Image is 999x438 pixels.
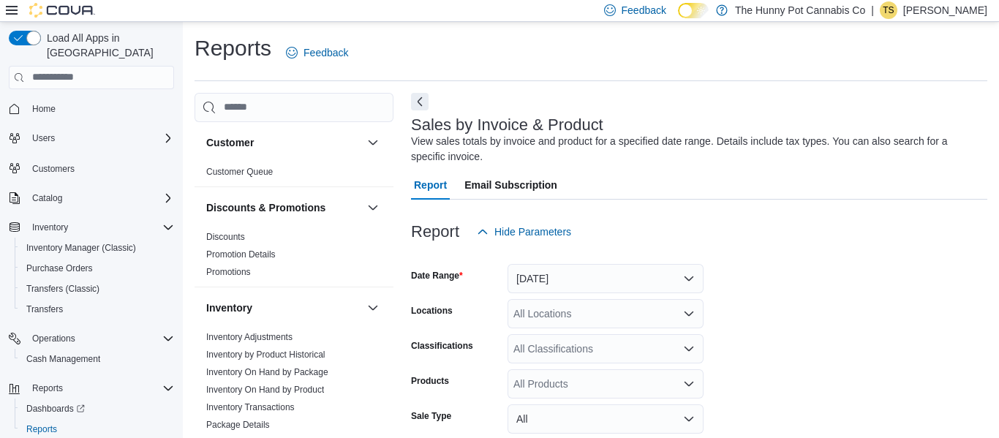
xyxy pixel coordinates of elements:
[26,330,81,347] button: Operations
[735,1,865,19] p: The Hunny Pot Cannabis Co
[206,200,325,215] h3: Discounts & Promotions
[26,353,100,365] span: Cash Management
[26,99,174,118] span: Home
[411,223,459,241] h3: Report
[15,349,180,369] button: Cash Management
[32,192,62,204] span: Catalog
[3,378,180,399] button: Reports
[26,189,68,207] button: Catalog
[3,188,180,208] button: Catalog
[20,280,174,298] span: Transfers (Classic)
[26,283,99,295] span: Transfers (Classic)
[206,135,254,150] h3: Customer
[20,350,106,368] a: Cash Management
[195,163,393,186] div: Customer
[26,219,174,236] span: Inventory
[20,420,174,438] span: Reports
[206,402,295,412] a: Inventory Transactions
[41,31,174,60] span: Load All Apps in [GEOGRAPHIC_DATA]
[26,380,174,397] span: Reports
[15,299,180,320] button: Transfers
[206,249,276,260] a: Promotion Details
[883,1,894,19] span: TS
[26,423,57,435] span: Reports
[364,199,382,216] button: Discounts & Promotions
[15,258,180,279] button: Purchase Orders
[471,217,577,246] button: Hide Parameters
[26,160,80,178] a: Customers
[683,308,695,320] button: Open list of options
[206,420,270,430] a: Package Details
[20,400,91,418] a: Dashboards
[26,100,61,118] a: Home
[32,333,75,344] span: Operations
[206,301,252,315] h3: Inventory
[206,367,328,377] a: Inventory On Hand by Package
[206,350,325,360] a: Inventory by Product Historical
[206,419,270,431] span: Package Details
[206,135,361,150] button: Customer
[411,134,980,165] div: View sales totals by invoice and product for a specified date range. Details include tax types. Y...
[20,301,174,318] span: Transfers
[26,189,174,207] span: Catalog
[206,267,251,277] a: Promotions
[206,331,293,343] span: Inventory Adjustments
[20,301,69,318] a: Transfers
[26,380,69,397] button: Reports
[206,166,273,178] span: Customer Queue
[20,260,99,277] a: Purchase Orders
[20,260,174,277] span: Purchase Orders
[206,385,324,395] a: Inventory On Hand by Product
[364,134,382,151] button: Customer
[26,330,174,347] span: Operations
[26,303,63,315] span: Transfers
[622,3,666,18] span: Feedback
[26,403,85,415] span: Dashboards
[32,382,63,394] span: Reports
[32,222,68,233] span: Inventory
[3,328,180,349] button: Operations
[29,3,95,18] img: Cova
[206,266,251,278] span: Promotions
[15,238,180,258] button: Inventory Manager (Classic)
[871,1,874,19] p: |
[508,404,704,434] button: All
[3,217,180,238] button: Inventory
[411,305,453,317] label: Locations
[20,350,174,368] span: Cash Management
[20,239,174,257] span: Inventory Manager (Classic)
[411,270,463,282] label: Date Range
[678,3,709,18] input: Dark Mode
[15,399,180,419] a: Dashboards
[206,332,293,342] a: Inventory Adjustments
[26,219,74,236] button: Inventory
[678,18,679,19] span: Dark Mode
[411,116,603,134] h3: Sales by Invoice & Product
[3,98,180,119] button: Home
[32,132,55,144] span: Users
[206,232,245,242] a: Discounts
[26,263,93,274] span: Purchase Orders
[411,375,449,387] label: Products
[508,264,704,293] button: [DATE]
[411,410,451,422] label: Sale Type
[464,170,557,200] span: Email Subscription
[195,34,271,63] h1: Reports
[903,1,987,19] p: [PERSON_NAME]
[20,420,63,438] a: Reports
[206,366,328,378] span: Inventory On Hand by Package
[364,299,382,317] button: Inventory
[26,129,61,147] button: Users
[206,200,361,215] button: Discounts & Promotions
[32,103,56,115] span: Home
[206,167,273,177] a: Customer Queue
[683,343,695,355] button: Open list of options
[411,340,473,352] label: Classifications
[15,279,180,299] button: Transfers (Classic)
[206,384,324,396] span: Inventory On Hand by Product
[206,301,361,315] button: Inventory
[880,1,897,19] div: Tash Slothouber
[32,163,75,175] span: Customers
